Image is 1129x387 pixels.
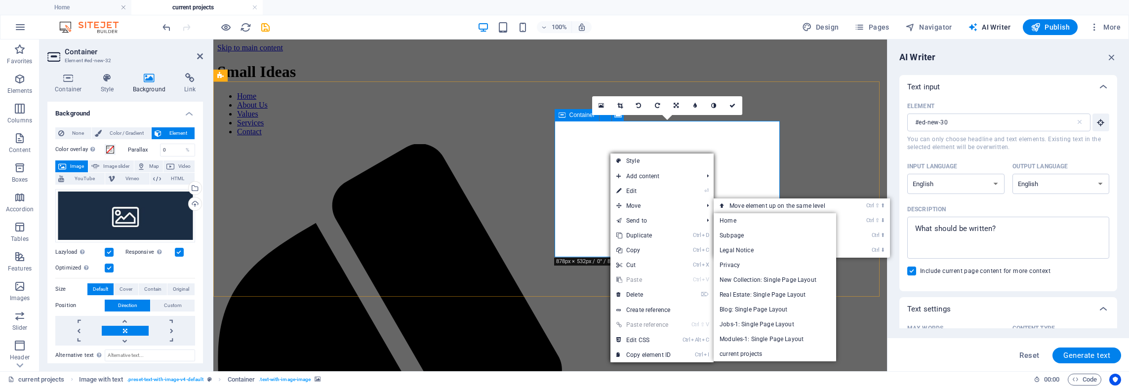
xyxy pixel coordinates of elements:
i: V [702,276,709,283]
a: CtrlICopy element ID [610,348,677,362]
a: Modules-1: Single Page Layout [714,332,836,347]
div: Text input [899,99,1117,291]
p: Description [907,205,946,213]
span: Vimeo [118,173,146,185]
span: Design [802,22,839,32]
i: ⇧ [875,217,880,224]
span: Original [173,283,189,295]
div: % [181,144,195,156]
div: Text input [899,75,1117,99]
span: Map [148,160,160,172]
i: This element contains a background [315,377,321,382]
button: Map [134,160,163,172]
a: New Collection: Single Page Layout [714,272,836,287]
a: Ctrl⇧⬆Move element up on the same level [714,198,853,213]
p: Slider [12,324,28,332]
button: Vimeo [105,173,149,185]
i: On resize automatically adjust zoom level to fit chosen device. [577,23,586,32]
i: X [702,262,709,268]
p: Boxes [12,176,28,184]
button: Usercentrics [1109,374,1121,386]
h4: current projects [131,2,263,13]
span: HTML [164,173,192,185]
i: Ctrl [872,247,880,253]
a: Home [714,213,836,228]
button: Contain [139,283,167,295]
i: D [702,232,709,238]
span: Navigator [905,22,952,32]
span: None [67,127,88,139]
span: Click to select. Double-click to edit [79,374,123,386]
a: Select files from the file manager, stock photos, or upload file(s) [592,96,611,115]
button: ElementYou can only choose headline and text elements. Existing text in the selected element will... [1092,114,1109,131]
label: Parallax [128,147,160,153]
button: reload [240,21,251,33]
p: Tables [11,235,29,243]
a: CtrlVPaste [610,272,677,287]
textarea: Description [912,222,1104,254]
button: Element [152,127,195,139]
span: YouTube [67,173,102,185]
span: . text-with-image-image [259,374,311,386]
i: Alt [691,337,701,343]
button: More [1086,19,1125,35]
a: Click to cancel selection. Double-click to open Pages [8,374,65,386]
i: ⏎ [704,188,709,194]
select: Output language [1012,174,1110,194]
span: Move [610,198,699,213]
a: CtrlDDuplicate [610,228,677,243]
button: Reset [1014,348,1045,363]
i: Undo: Change image (Ctrl+Z) [161,22,172,33]
a: ⏎Edit [610,184,677,198]
button: Direction [105,300,150,311]
i: Ctrl [872,232,880,238]
p: Accordion [6,205,34,213]
span: Reset [1019,351,1039,359]
img: Editor Logo [57,21,131,33]
h4: Style [93,73,125,94]
a: Change orientation [667,96,686,115]
a: Rotate right 90° [648,96,667,115]
label: Color overlay [55,144,105,155]
button: Click here to leave preview mode and continue editing [220,21,232,33]
a: Blog: Single Page Layout [714,302,836,317]
a: Rotate left 90° [630,96,648,115]
button: Video [163,160,195,172]
button: Code [1068,374,1101,386]
button: Publish [1023,19,1078,35]
nav: breadcrumb [79,374,321,386]
p: Element [907,102,934,110]
span: Include current page content for more context [920,267,1050,275]
p: Columns [7,116,32,124]
h2: Container [65,47,203,56]
i: Ctrl [693,276,701,283]
h6: AI Writer [899,51,935,63]
button: 100% [537,21,572,33]
span: Video [177,160,192,172]
a: Subpage [714,228,836,243]
a: Confirm ( Ctrl ⏎ ) [724,96,742,115]
a: Send to [610,213,699,228]
p: Text input [907,82,940,92]
i: ⇧ [875,202,880,209]
button: Image [55,160,88,172]
i: ⬇ [881,247,885,253]
a: Skip to main content [4,4,70,12]
button: save [259,21,271,33]
a: Ctrl⇧VPaste reference [610,317,677,332]
h6: Session time [1034,374,1060,386]
button: Custom [151,300,195,311]
p: Max words [907,324,943,332]
a: CtrlAltCEdit CSS [610,333,677,348]
span: : [1051,376,1052,383]
select: Input language [907,174,1005,194]
span: Custom [164,300,182,311]
a: Real Estate: Single Page Layout [714,287,836,302]
p: Content [9,146,31,154]
h4: Link [177,73,203,94]
i: Ctrl [693,262,701,268]
a: Blur [686,96,705,115]
span: Pages [854,22,889,32]
i: This element is a customizable preset [207,377,212,382]
a: Crop mode [611,96,630,115]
